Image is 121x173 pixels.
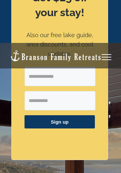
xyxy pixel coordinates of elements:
[94,54,119,60] a: Toggle Menu
[25,31,95,58] p: Also our free lake guide, area discounts, and cool updates.
[25,115,95,128] button: Sign up
[25,137,95,143] p: ​
[25,67,96,86] input: Email Address
[10,93,111,134] h1: [GEOGRAPHIC_DATA], [GEOGRAPHIC_DATA], [US_STATE]
[10,50,102,62] img: Branson Family Retreats Logo
[25,91,96,110] input: First Name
